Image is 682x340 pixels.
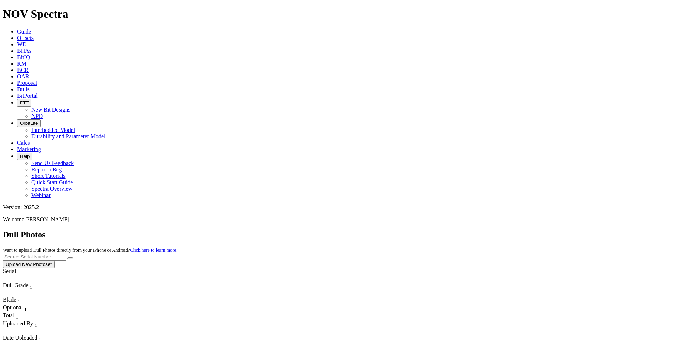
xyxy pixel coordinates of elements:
a: Spectra Overview [31,186,72,192]
button: FTT [17,99,31,107]
sub: 1 [24,306,27,312]
a: Dulls [17,86,30,92]
a: New Bit Designs [31,107,70,113]
span: Uploaded By [3,320,33,326]
button: OrbitLite [17,119,41,127]
div: Sort None [3,282,53,297]
button: Upload New Photoset [3,261,55,268]
a: Short Tutorials [31,173,66,179]
sub: 1 [17,299,20,304]
h1: NOV Spectra [3,7,679,21]
sub: 1 [30,284,32,290]
input: Search Serial Number [3,253,66,261]
span: Help [20,154,30,159]
span: Sort None [17,297,20,303]
a: KM [17,61,26,67]
a: Interbedded Model [31,127,75,133]
a: Click here to learn more. [130,247,178,253]
a: BitPortal [17,93,38,99]
sub: 1 [17,270,20,275]
span: Sort None [35,320,37,326]
a: BHAs [17,48,31,54]
div: Column Menu [3,276,33,282]
sub: 1 [16,315,19,320]
div: Optional Sort None [3,304,28,312]
div: Column Menu [3,290,53,297]
span: Total [3,312,15,318]
div: Blade Sort None [3,297,28,304]
a: Report a Bug [31,166,62,172]
div: Sort None [3,297,28,304]
div: Version: 2025.2 [3,204,679,211]
a: Send Us Feedback [31,160,74,166]
a: Calcs [17,140,30,146]
a: Durability and Parameter Model [31,133,106,139]
a: NPD [31,113,43,119]
a: BitIQ [17,54,30,60]
a: OAR [17,73,29,79]
span: FTT [20,100,29,105]
div: Dull Grade Sort None [3,282,53,290]
a: Quick Start Guide [31,179,73,185]
span: Dull Grade [3,282,29,288]
div: Column Menu [3,328,70,335]
small: Want to upload Dull Photos directly from your iPhone or Android? [3,247,177,253]
a: Proposal [17,80,37,86]
h2: Dull Photos [3,230,679,239]
span: Sort None [16,312,19,318]
a: BCR [17,67,29,73]
span: Optional [3,304,23,310]
a: Webinar [31,192,51,198]
span: Sort None [30,282,32,288]
button: Help [17,153,32,160]
span: Sort None [24,304,27,310]
span: Blade [3,297,16,303]
span: Serial [3,268,16,274]
span: Sort None [17,268,20,274]
div: Serial Sort None [3,268,33,276]
a: WD [17,41,27,47]
a: Marketing [17,146,41,152]
div: Sort None [3,320,70,335]
div: Sort None [3,312,28,320]
a: Guide [17,29,31,35]
div: Sort None [3,268,33,282]
span: OrbitLite [20,120,38,126]
sub: 1 [35,323,37,328]
a: Offsets [17,35,34,41]
div: Uploaded By Sort None [3,320,70,328]
div: Sort None [3,304,28,312]
p: Welcome [3,216,679,223]
div: Total Sort None [3,312,28,320]
span: [PERSON_NAME] [24,216,70,222]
